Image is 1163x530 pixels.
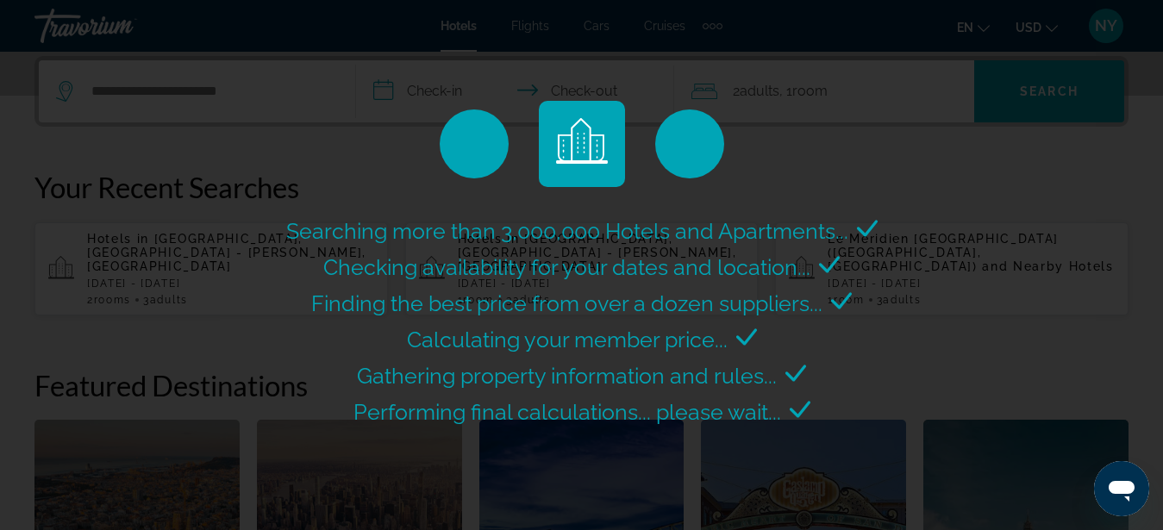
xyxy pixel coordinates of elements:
[323,254,810,280] span: Checking availability for your dates and location...
[286,218,848,244] span: Searching more than 3,000,000 Hotels and Apartments...
[407,327,728,352] span: Calculating your member price...
[357,363,777,389] span: Gathering property information and rules...
[353,399,781,425] span: Performing final calculations... please wait...
[1094,461,1149,516] iframe: Кнопка запуска окна обмена сообщениями
[311,290,822,316] span: Finding the best price from over a dozen suppliers...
